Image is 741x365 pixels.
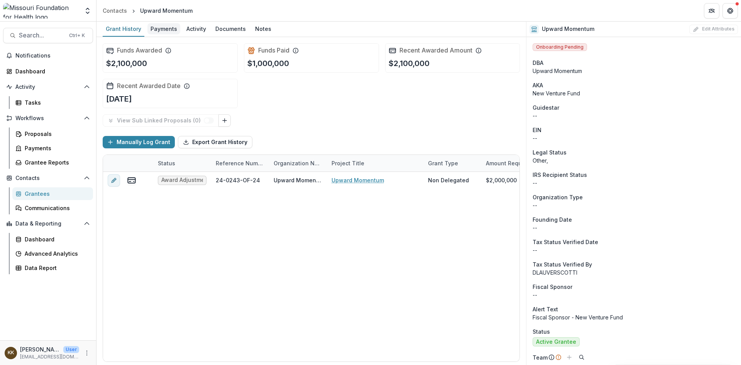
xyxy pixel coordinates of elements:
div: Dashboard [15,67,87,75]
button: More [82,348,91,358]
a: Dashboard [12,233,93,246]
div: $2,000,000 [486,176,517,184]
span: Award Adjustment [161,177,203,183]
span: Notifications [15,53,90,59]
a: Advanced Analytics [12,247,93,260]
span: Organization Type [533,193,583,201]
button: Open Data & Reporting [3,217,93,230]
p: [EMAIL_ADDRESS][DOMAIN_NAME] [20,353,79,360]
p: [DATE] [106,93,132,105]
span: Status [533,328,550,336]
span: Guidestar [533,104,559,112]
div: Organization Name [269,155,327,171]
span: Data & Reporting [15,221,81,227]
div: Activity [183,23,209,34]
a: Notes [252,22,274,37]
p: EIN [533,126,541,134]
div: Reference Number [211,159,269,167]
a: Payments [12,142,93,154]
div: Ctrl + K [68,31,86,40]
div: Project Title [327,159,369,167]
button: Open Contacts [3,172,93,184]
button: Edit Attributes [689,25,738,34]
a: Contacts [100,5,130,16]
span: IRS Recipient Status [533,171,587,179]
a: Payments [147,22,180,37]
h2: Funds Awarded [117,47,162,54]
div: -- [533,112,735,120]
a: Grantee Reports [12,156,93,169]
img: Missouri Foundation for Health logo [3,3,79,19]
a: Data Report [12,261,93,274]
div: Status [153,155,211,171]
div: Payments [147,23,180,34]
div: Payments [25,144,87,152]
button: Export Grant History [178,136,252,148]
div: Tasks [25,98,87,107]
div: Project Title [327,155,423,171]
p: Team [533,353,548,362]
div: Grant Type [423,155,481,171]
p: $1,000,000 [247,58,289,69]
div: Contacts [103,7,127,15]
p: -- [533,246,735,254]
span: Alert Text [533,305,558,313]
p: New Venture Fund [533,89,735,97]
button: edit [108,174,120,187]
button: Manually Log Grant [103,136,175,148]
span: Tax Status Verified Date [533,238,598,246]
h2: Recent Awarded Amount [399,47,472,54]
h2: Upward Momentum [542,26,594,32]
p: DLAUVERSCOTTI [533,268,735,277]
div: Grant History [103,23,144,34]
p: User [63,346,79,353]
span: Contacts [15,175,81,182]
div: Amount Requested [481,159,542,167]
a: Documents [212,22,249,37]
p: -- [533,201,735,209]
div: Data Report [25,264,87,272]
span: Legal Status [533,148,567,156]
div: Amount Requested [481,155,558,171]
span: Fiscal Sponsor [533,283,572,291]
div: Reference Number [211,155,269,171]
div: Documents [212,23,249,34]
span: DBA [533,59,543,67]
div: Non Delegated [428,176,469,184]
a: Grant History [103,22,144,37]
span: Search... [19,32,64,39]
nav: breadcrumb [100,5,196,16]
div: Communications [25,204,87,212]
button: view-payments [127,176,136,185]
div: Upward Momentum [274,176,322,184]
span: Workflows [15,115,81,122]
button: Add [565,353,574,362]
div: Other, [533,156,735,165]
div: Grantee Reports [25,158,87,166]
div: -- [533,291,735,299]
div: Notes [252,23,274,34]
a: Proposals [12,127,93,140]
a: Tasks [12,96,93,109]
button: Notifications [3,49,93,62]
div: Upward Momentum [533,67,735,75]
div: Dashboard [25,235,87,243]
span: Active Grantee [536,339,576,345]
button: View Sub Linked Proposals (0) [103,114,219,127]
div: -- [533,134,735,142]
button: Search [577,353,586,362]
span: Onboarding Pending [533,43,587,51]
span: Founding Date [533,216,572,224]
button: Open entity switcher [82,3,93,19]
a: Dashboard [3,65,93,78]
div: 24-0243-OF-24 [216,176,260,184]
a: Upward Momentum [332,176,384,184]
div: -- [533,179,735,187]
span: AKA [533,81,543,89]
span: Tax Status Verified By [533,260,592,268]
a: Activity [183,22,209,37]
